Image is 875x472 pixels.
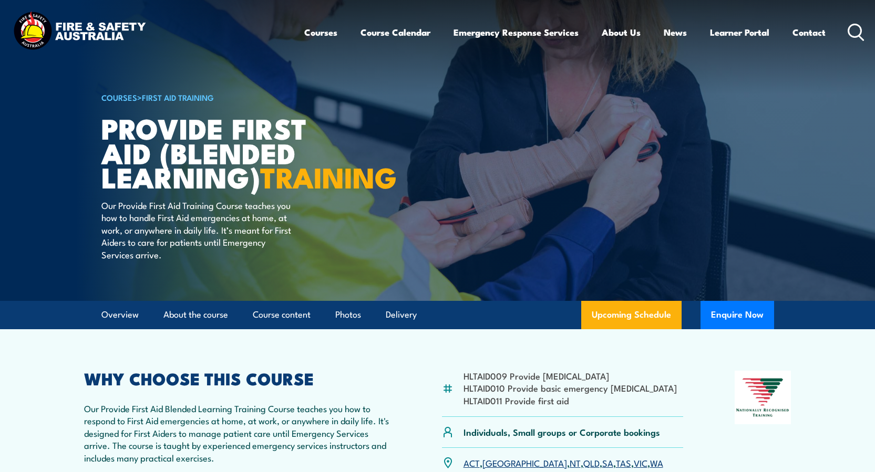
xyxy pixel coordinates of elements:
[792,18,826,46] a: Contact
[464,426,660,438] p: Individuals, Small groups or Corporate bookings
[650,456,663,469] a: WA
[101,199,293,260] p: Our Provide First Aid Training Course teaches you how to handle First Aid emergencies at home, at...
[583,456,600,469] a: QLD
[304,18,337,46] a: Courses
[163,301,228,329] a: About the course
[735,371,791,424] img: Nationally Recognised Training logo.
[361,18,430,46] a: Course Calendar
[464,456,480,469] a: ACT
[464,382,677,394] li: HLTAID010 Provide basic emergency [MEDICAL_DATA]
[142,91,214,103] a: First Aid Training
[581,301,682,329] a: Upcoming Schedule
[602,18,641,46] a: About Us
[84,402,391,464] p: Our Provide First Aid Blended Learning Training Course teaches you how to respond to First Aid em...
[664,18,687,46] a: News
[570,456,581,469] a: NT
[101,91,137,103] a: COURSES
[701,301,774,329] button: Enquire Now
[335,301,361,329] a: Photos
[101,91,361,103] h6: >
[386,301,417,329] a: Delivery
[454,18,579,46] a: Emergency Response Services
[464,370,677,382] li: HLTAID009 Provide [MEDICAL_DATA]
[634,456,647,469] a: VIC
[101,116,361,189] h1: Provide First Aid (Blended Learning)
[616,456,631,469] a: TAS
[464,457,663,469] p: , , , , , , ,
[101,301,139,329] a: Overview
[84,371,391,385] h2: WHY CHOOSE THIS COURSE
[253,301,311,329] a: Course content
[464,394,677,406] li: HLTAID011 Provide first aid
[710,18,769,46] a: Learner Portal
[602,456,613,469] a: SA
[260,154,397,198] strong: TRAINING
[482,456,567,469] a: [GEOGRAPHIC_DATA]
